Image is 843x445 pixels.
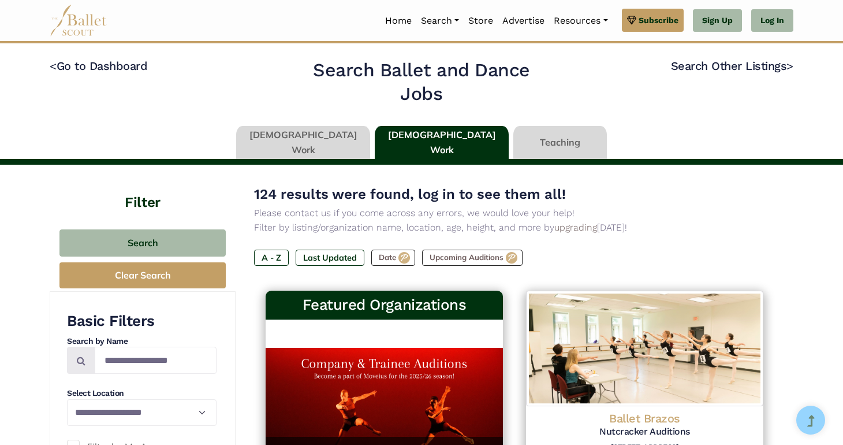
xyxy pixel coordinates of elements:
img: gem.svg [627,14,636,27]
a: Search Other Listings> [671,59,793,73]
span: 124 results were found, log in to see them all! [254,186,566,202]
a: Subscribe [622,9,684,32]
span: Subscribe [639,14,678,27]
label: Upcoming Auditions [422,250,523,266]
h4: Ballet Brazos [535,411,754,426]
button: Clear Search [59,262,226,288]
h5: Nutcracker Auditions [535,426,754,438]
a: Log In [751,9,793,32]
a: <Go to Dashboard [50,59,147,73]
a: Advertise [498,9,549,33]
a: Sign Up [693,9,742,32]
a: Search [416,9,464,33]
p: Please contact us if you come across any errors, we would love your help! [254,206,775,221]
a: Home [381,9,416,33]
li: Teaching [511,126,609,160]
h3: Featured Organizations [275,295,494,315]
code: > [786,58,793,73]
h4: Filter [50,165,236,212]
p: Filter by listing/organization name, location, age, height, and more by [DATE]! [254,220,775,235]
li: [DEMOGRAPHIC_DATA] Work [234,126,372,160]
button: Search [59,229,226,257]
input: Search by names... [95,347,217,374]
a: upgrading [554,222,597,233]
code: < [50,58,57,73]
li: [DEMOGRAPHIC_DATA] Work [372,126,511,160]
h3: Basic Filters [67,311,217,331]
img: Logo [526,291,763,406]
h4: Search by Name [67,336,217,347]
a: Resources [549,9,612,33]
label: Date [371,250,415,266]
label: Last Updated [296,250,364,266]
a: Store [464,9,498,33]
h2: Search Ballet and Dance Jobs [292,58,552,106]
label: A - Z [254,250,289,266]
h4: Select Location [67,388,217,399]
